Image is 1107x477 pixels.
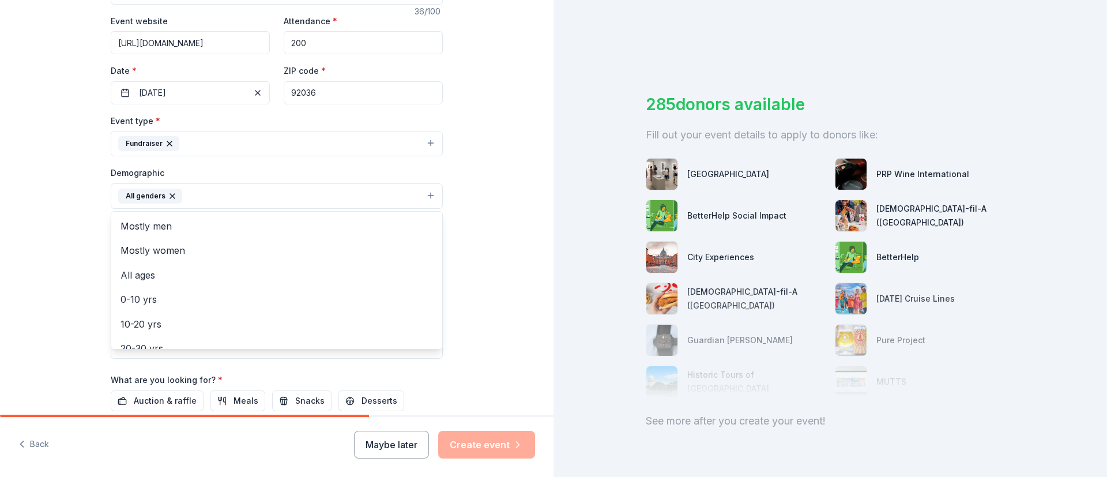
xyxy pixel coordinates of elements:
[111,211,443,350] div: All genders
[111,183,443,209] button: All genders
[121,317,433,332] span: 10-20 yrs
[121,341,433,356] span: 20-30 yrs
[118,189,182,204] div: All genders
[121,292,433,307] span: 0-10 yrs
[121,219,433,234] span: Mostly men
[121,243,433,258] span: Mostly women
[121,268,433,283] span: All ages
